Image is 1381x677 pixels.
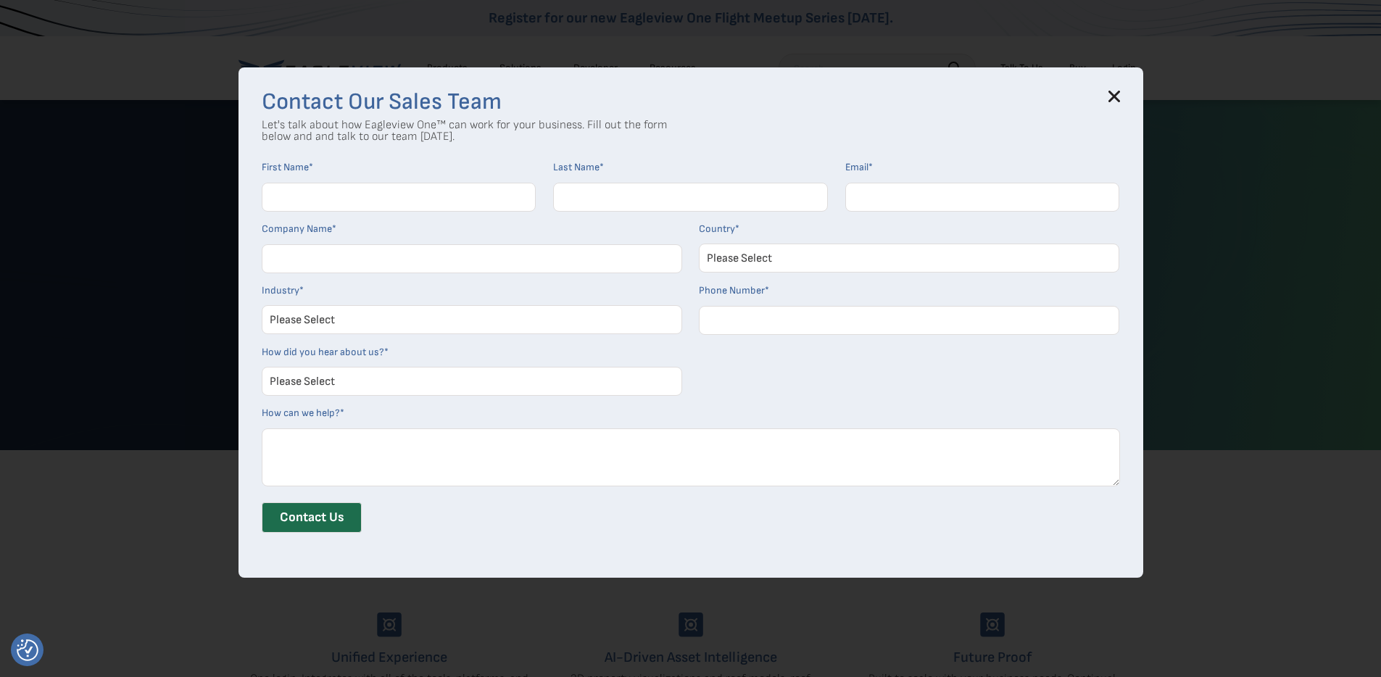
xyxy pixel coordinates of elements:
span: Company Name [262,223,332,235]
span: How can we help? [262,407,340,419]
span: Phone Number [699,284,765,296]
button: Consent Preferences [17,639,38,661]
span: Email [845,161,868,173]
h3: Contact Our Sales Team [262,91,1120,114]
span: Last Name [553,161,600,173]
span: How did you hear about us? [262,346,384,358]
span: Industry [262,284,299,296]
span: Country [699,223,735,235]
img: Revisit consent button [17,639,38,661]
p: Let's talk about how Eagleview One™ can work for your business. Fill out the form below and and t... [262,120,668,143]
span: First Name [262,161,309,173]
input: Contact Us [262,502,362,533]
